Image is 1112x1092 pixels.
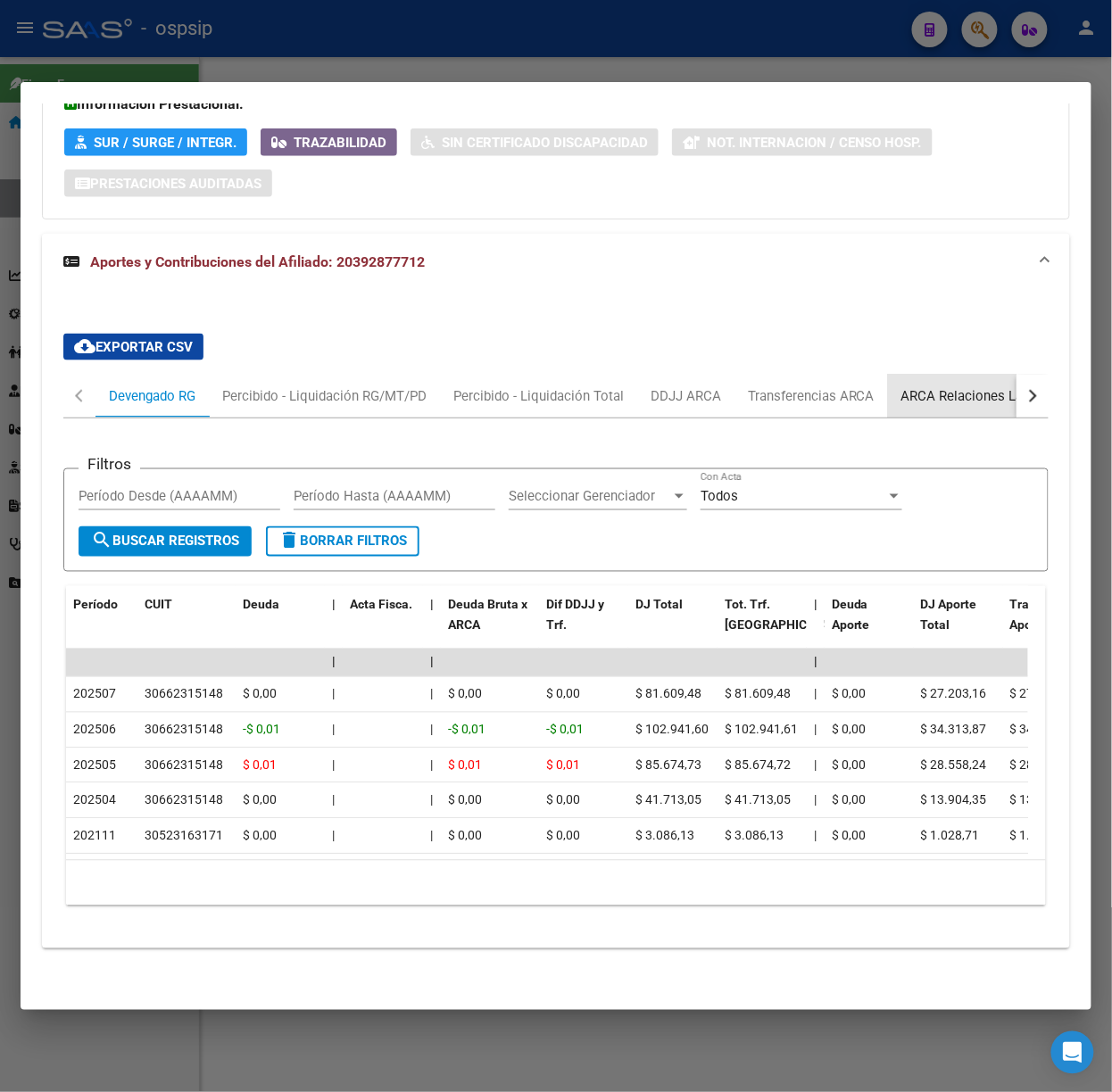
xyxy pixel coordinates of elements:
span: $ 85.674,73 [635,758,701,773]
span: | [430,687,433,701]
span: $ 0,00 [832,758,866,773]
datatable-header-cell: DJ Total [628,586,718,665]
datatable-header-cell: Período [66,586,137,665]
mat-icon: cloud_download [74,335,95,357]
button: Sin Certificado Discapacidad [411,128,659,156]
mat-icon: delete [278,530,300,551]
span: DJ Aporte Total [921,598,977,633]
span: | [814,793,817,807]
datatable-header-cell: | [325,586,343,665]
span: | [814,655,817,669]
span: Todos [701,489,738,505]
span: $ 3.086,13 [725,829,784,843]
span: $ 81.609,48 [635,687,701,701]
datatable-header-cell: Deuda Aporte [825,586,914,665]
span: Deuda Bruta x ARCA [448,598,527,633]
span: | [430,655,434,669]
span: | [430,829,433,843]
span: Not. Internacion / Censo Hosp. [707,135,922,151]
span: $ 0,00 [832,687,866,701]
span: Dif DDJJ y Trf. [546,598,604,633]
span: DJ Total [635,598,683,612]
span: 202506 [73,723,116,737]
div: Devengado RG [109,386,195,406]
span: 202504 [73,793,116,807]
span: $ 0,00 [546,793,580,807]
div: Transferencias ARCA [748,386,875,406]
span: $ 34.313,87 [1010,723,1076,737]
span: $ 85.674,72 [725,758,791,773]
div: 30662315148 [145,756,223,776]
span: $ 27.203,16 [921,687,987,701]
mat-icon: search [91,530,112,551]
span: | [430,723,433,737]
span: $ 81.609,48 [725,687,791,701]
span: $ 34.313,87 [921,723,987,737]
span: Acta Fisca. [350,598,412,612]
datatable-header-cell: Dif DDJJ y Trf. [539,586,628,665]
span: | [332,655,336,669]
span: $ 28.558,24 [1010,758,1076,773]
span: $ 0,00 [546,687,580,701]
span: CUIT [145,598,172,612]
div: 30523163171 [145,826,223,847]
button: Exportar CSV [63,334,203,360]
span: Período [73,598,118,612]
span: $ 0,00 [546,829,580,843]
span: $ 0,00 [243,793,277,807]
span: | [814,687,817,701]
span: | [332,793,335,807]
span: | [814,829,817,843]
span: Trazabilidad [294,135,386,151]
span: Sin Certificado Discapacidad [442,135,648,151]
span: Deuda Aporte [832,598,870,633]
span: | [430,793,433,807]
span: | [332,723,335,737]
span: $ 0,00 [243,687,277,701]
span: $ 0,00 [832,723,866,737]
span: Transferido Aporte [1010,598,1077,633]
span: Seleccionar Gerenciador [509,489,671,505]
span: $ 0,00 [832,793,866,807]
h3: Filtros [79,455,140,475]
datatable-header-cell: | [807,586,825,665]
span: Deuda [243,598,279,612]
datatable-header-cell: DJ Aporte Total [914,586,1003,665]
span: $ 0,00 [448,793,482,807]
span: $ 0,01 [546,758,580,773]
span: | [430,758,433,773]
span: $ 28.558,24 [921,758,987,773]
span: | [430,598,434,612]
span: $ 0,00 [448,687,482,701]
span: $ 3.086,13 [635,829,694,843]
div: Aportes y Contribuciones del Afiliado: 20392877712 [42,291,1070,948]
span: $ 0,00 [832,829,866,843]
span: Buscar Registros [91,534,239,550]
div: Percibido - Liquidación Total [453,386,624,406]
span: $ 102.941,60 [635,723,709,737]
span: 202111 [73,829,116,843]
button: SUR / SURGE / INTEGR. [64,128,247,156]
span: $ 102.941,61 [725,723,798,737]
datatable-header-cell: Deuda [236,586,325,665]
span: $ 0,01 [243,758,277,773]
span: $ 41.713,05 [725,793,791,807]
div: 30662315148 [145,790,223,811]
span: | [332,687,335,701]
span: | [332,598,336,612]
span: SUR / SURGE / INTEGR. [94,135,237,151]
span: $ 1.028,71 [1010,829,1069,843]
span: | [332,829,335,843]
datatable-header-cell: Acta Fisca. [343,586,423,665]
span: | [332,758,335,773]
span: $ 13.904,35 [921,793,987,807]
span: $ 0,01 [448,758,482,773]
datatable-header-cell: Deuda Bruta x ARCA [441,586,539,665]
datatable-header-cell: Tot. Trf. Bruto [718,586,807,665]
button: Borrar Filtros [266,526,419,557]
span: -$ 0,01 [448,723,485,737]
div: Percibido - Liquidación RG/MT/PD [222,386,427,406]
span: | [814,598,817,612]
datatable-header-cell: | [423,586,441,665]
h3: Información Prestacional: [64,94,1048,115]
